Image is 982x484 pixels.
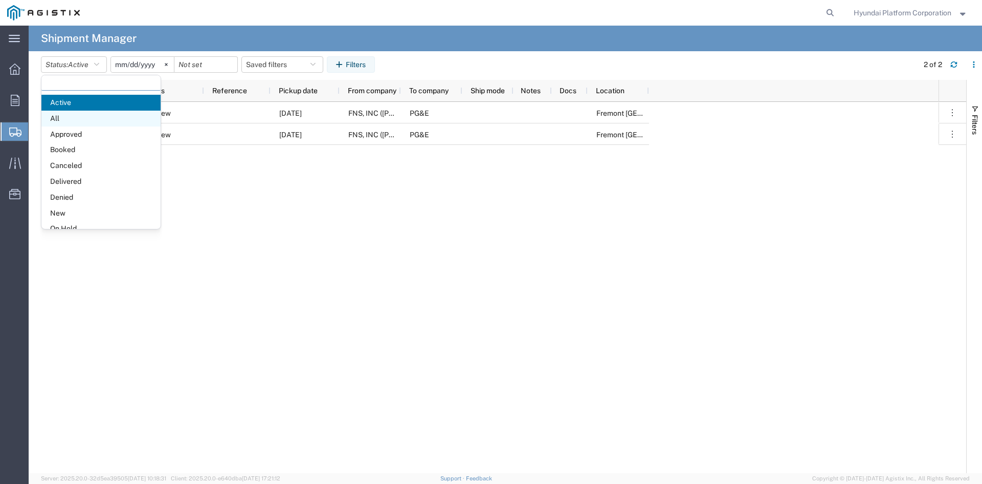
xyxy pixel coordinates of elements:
[279,87,318,95] span: Pickup date
[41,95,161,111] span: Active
[521,87,541,95] span: Notes
[41,111,161,127] span: All
[596,87,624,95] span: Location
[410,131,429,139] span: PG&E
[410,109,429,117] span: PG&E
[440,475,466,481] a: Support
[471,87,505,95] span: Ship mode
[279,131,302,139] span: 09/30/2025
[242,475,280,481] span: [DATE] 17:21:12
[128,475,166,481] span: [DATE] 10:18:31
[41,142,161,158] span: Booked
[212,87,247,95] span: Reference
[596,131,699,139] span: Fremont DC
[41,475,166,481] span: Server: 2025.20.0-32d5ea39505
[155,102,171,124] span: New
[409,87,449,95] span: To company
[348,109,528,117] span: FNS, INC (Harmon)(C/O Hyundai Corporation)
[348,131,528,139] span: FNS, INC (Harmon)(C/O Hyundai Corporation)
[7,5,80,20] img: logo
[971,115,979,135] span: Filters
[596,109,699,117] span: Fremont DC
[327,56,375,73] button: Filters
[41,56,107,73] button: Status:Active
[348,87,396,95] span: From company
[241,56,323,73] button: Saved filters
[111,57,174,72] input: Not set
[41,26,137,51] h4: Shipment Manager
[41,190,161,205] span: Denied
[68,60,88,69] span: Active
[854,7,951,18] span: Hyundai Platform Corporation
[174,57,237,72] input: Not set
[812,474,970,483] span: Copyright © [DATE]-[DATE] Agistix Inc., All Rights Reserved
[560,87,576,95] span: Docs
[41,127,161,142] span: Approved
[171,475,280,481] span: Client: 2025.20.0-e640dba
[41,205,161,221] span: New
[41,221,161,237] span: On Hold
[279,109,302,117] span: 09/30/2025
[41,174,161,190] span: Delivered
[41,158,161,174] span: Canceled
[466,475,492,481] a: Feedback
[853,7,968,19] button: Hyundai Platform Corporation
[924,59,942,70] div: 2 of 2
[155,124,171,145] span: New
